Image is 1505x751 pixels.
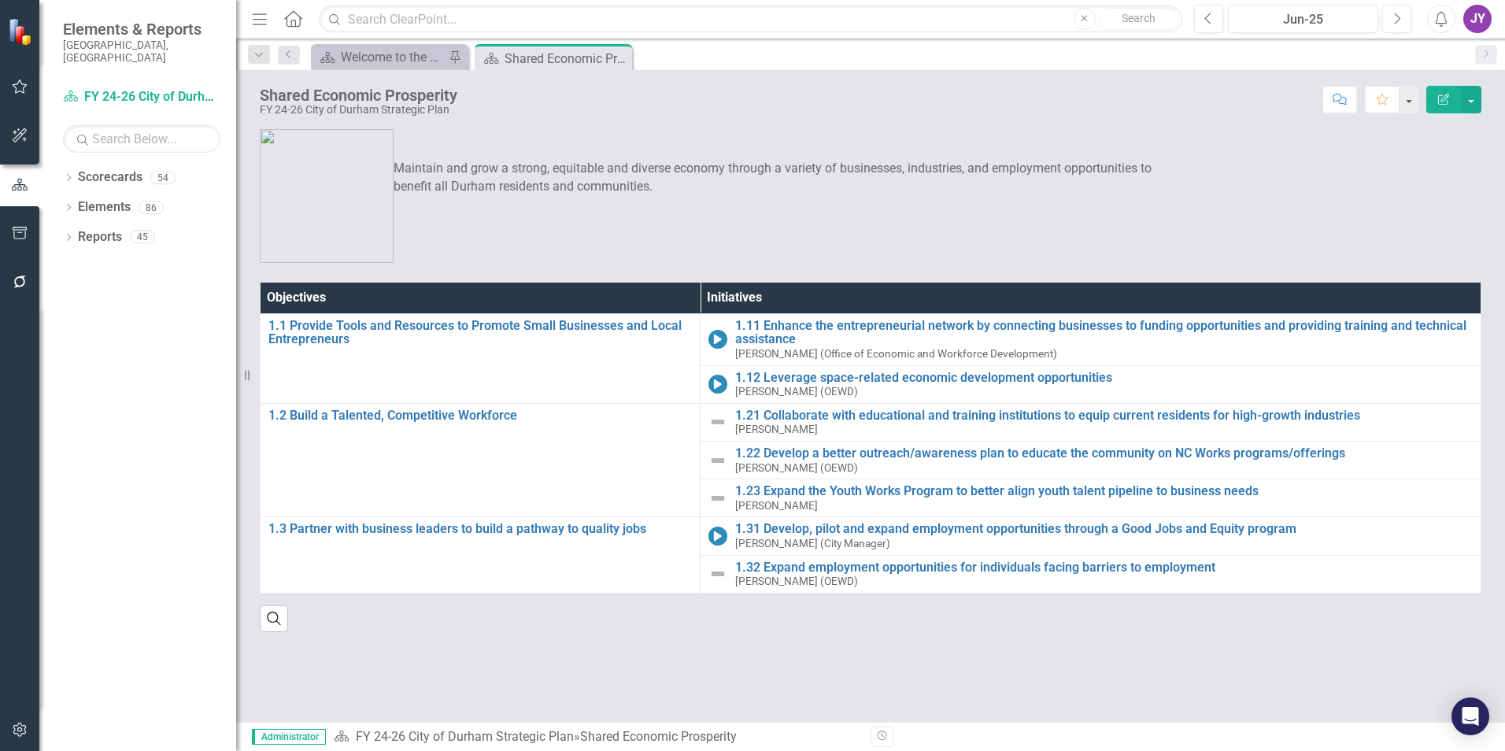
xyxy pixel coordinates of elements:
a: Reports [78,228,122,246]
div: » [334,728,859,746]
a: 1.32 Expand employment opportunities for individuals facing barriers to employment [735,560,1473,575]
div: Shared Economic Prosperity [505,49,628,68]
a: 1.23 Expand the Youth Works Program to better align youth talent pipeline to business needs [735,484,1473,498]
div: Shared Economic Prosperity [580,729,737,744]
div: 45 [130,231,155,244]
td: Double-Click to Edit Right Click for Context Menu [701,479,1481,517]
div: FY 24-26 City of Durham Strategic Plan [260,104,457,116]
td: Double-Click to Edit Right Click for Context Menu [701,365,1481,403]
a: FY 24-26 City of Durham Strategic Plan [356,729,574,744]
td: Double-Click to Edit Right Click for Context Menu [701,313,1481,365]
a: Welcome to the FY [DATE]-[DATE] Strategic Plan Landing Page! [315,47,445,67]
td: Double-Click to Edit Right Click for Context Menu [261,403,701,517]
button: Search [1100,8,1178,30]
div: Open Intercom Messenger [1451,697,1489,735]
small: [PERSON_NAME] (Office of Economic and Workforce Development) [735,348,1057,360]
span: Elements & Reports [63,20,220,39]
td: Double-Click to Edit Right Click for Context Menu [701,555,1481,593]
span: Search [1122,12,1156,24]
div: Shared Economic Prosperity [260,87,457,104]
input: Search ClearPoint... [319,6,1182,33]
a: 1.22 Develop a better outreach/awareness plan to educate the community on NC Works programs/offer... [735,446,1473,461]
a: 1.31 Develop, pilot and expand employment opportunities through a Good Jobs and Equity program [735,522,1473,536]
small: [PERSON_NAME] [735,424,818,435]
a: 1.2 Build a Talented, Competitive Workforce [268,409,692,423]
a: 1.12 Leverage space-related economic development opportunities [735,371,1473,385]
button: Jun-25 [1228,5,1378,33]
td: Double-Click to Edit Right Click for Context Menu [701,403,1481,441]
img: Not Defined [708,564,727,583]
a: 1.11 Enhance the entrepreneurial network by connecting businesses to funding opportunities and pr... [735,319,1473,346]
img: ClearPoint Strategy [8,18,35,46]
input: Search Below... [63,125,220,153]
small: [PERSON_NAME] (OEWD) [735,386,858,398]
a: FY 24-26 City of Durham Strategic Plan [63,88,220,106]
img: In Progress [708,375,727,394]
a: Scorecards [78,168,142,187]
img: In Progress [708,527,727,546]
small: [GEOGRAPHIC_DATA], [GEOGRAPHIC_DATA] [63,39,220,65]
img: Not Defined [708,489,727,508]
a: Elements [78,198,131,216]
small: [PERSON_NAME] (OEWD) [735,462,858,474]
a: 1.1 Provide Tools and Resources to Promote Small Businesses and Local Entrepreneurs [268,319,692,346]
img: In Progress [708,330,727,349]
small: [PERSON_NAME] (OEWD) [735,575,858,587]
img: Not Defined [708,412,727,431]
img: Not Defined [708,451,727,470]
td: Double-Click to Edit Right Click for Context Menu [261,517,701,593]
div: 86 [139,201,164,214]
a: 1.21 Collaborate with educational and training institutions to equip current residents for high-g... [735,409,1473,423]
small: [PERSON_NAME] [735,500,818,512]
td: Double-Click to Edit Right Click for Context Menu [701,442,1481,479]
td: Double-Click to Edit Right Click for Context Menu [701,517,1481,555]
button: JY [1463,5,1492,33]
div: 54 [150,171,176,184]
p: Maintain and grow a strong, equitable and diverse economy through a variety of businesses, indust... [260,157,1170,196]
small: [PERSON_NAME] (City Manager) [735,538,890,549]
div: Welcome to the FY [DATE]-[DATE] Strategic Plan Landing Page! [341,47,445,67]
td: Double-Click to Edit Right Click for Context Menu [261,313,701,403]
span: Administrator [252,729,326,745]
div: Jun-25 [1233,10,1373,29]
a: 1.3 Partner with business leaders to build a pathway to quality jobs [268,522,692,536]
